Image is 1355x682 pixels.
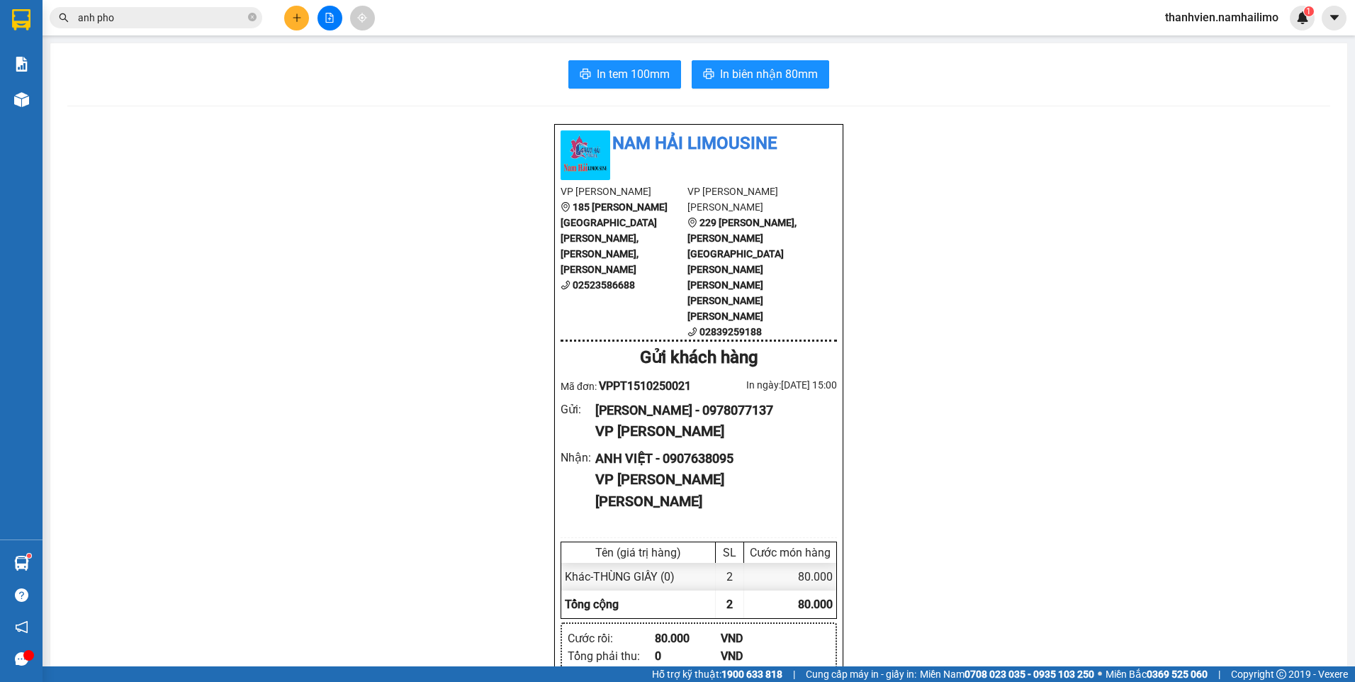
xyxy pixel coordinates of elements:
b: 02523586688 [573,279,635,291]
span: Miền Bắc [1106,666,1208,682]
button: plus [284,6,309,30]
span: notification [15,620,28,634]
span: plus [292,13,302,23]
div: Gửi khách hàng [561,345,837,371]
span: aim [357,13,367,23]
li: VP [PERSON_NAME] [PERSON_NAME] [687,184,814,215]
img: icon-new-feature [1296,11,1309,24]
div: [PERSON_NAME] - 0978077137 [595,401,826,420]
input: Tìm tên, số ĐT hoặc mã đơn [78,10,245,26]
div: Mã đơn: [561,377,699,395]
span: 2 [726,598,733,611]
span: 80.000 [798,598,833,611]
div: VP [PERSON_NAME] [595,420,826,442]
span: | [1218,666,1220,682]
strong: 1900 633 818 [721,669,782,680]
b: 185 [PERSON_NAME][GEOGRAPHIC_DATA][PERSON_NAME], [PERSON_NAME], [PERSON_NAME] [561,201,668,275]
button: aim [350,6,375,30]
div: 80.000 [744,563,836,591]
div: Tên (giá trị hàng) [565,546,712,559]
span: Tổng cộng [565,598,619,611]
span: Cung cấp máy in - giấy in: [806,666,916,682]
div: 80.000 [655,630,721,647]
img: logo.jpg [561,130,610,180]
span: message [15,652,28,666]
span: VPPT1510250021 [599,379,691,393]
span: | [793,666,795,682]
img: warehouse-icon [14,556,29,571]
span: phone [561,280,570,290]
b: 02839259188 [699,326,762,337]
span: In tem 100mm [597,65,670,83]
span: thanhvien.namhailimo [1154,9,1290,26]
span: search [59,13,69,23]
div: ANH VIỆT - 0907638095 [595,449,826,469]
span: 1 [1306,6,1311,16]
button: printerIn tem 100mm [568,60,681,89]
span: copyright [1276,669,1286,679]
span: close-circle [248,13,257,21]
div: VND [721,647,787,665]
div: VND [721,630,787,647]
div: Cước rồi : [568,630,655,647]
div: 2 [716,563,744,591]
div: In ngày: [DATE] 15:00 [699,377,837,393]
span: file-add [325,13,334,23]
span: Miền Nam [920,666,1094,682]
img: warehouse-icon [14,92,29,107]
img: solution-icon [14,57,29,72]
span: printer [703,68,714,82]
li: Nam Hải Limousine [561,130,837,157]
div: VP [PERSON_NAME] [PERSON_NAME] [595,469,826,513]
li: VP [PERSON_NAME] [561,184,687,199]
span: phone [687,327,697,337]
span: question-circle [15,588,28,602]
span: environment [561,202,570,212]
strong: 0369 525 060 [1147,669,1208,680]
button: printerIn biên nhận 80mm [692,60,829,89]
button: file-add [317,6,342,30]
span: close-circle [248,11,257,25]
span: Hỗ trợ kỹ thuật: [652,666,782,682]
span: environment [687,218,697,228]
sup: 1 [1304,6,1314,16]
span: In biên nhận 80mm [720,65,818,83]
span: ⚪️ [1098,671,1102,677]
button: caret-down [1322,6,1346,30]
span: caret-down [1328,11,1341,24]
div: 0 [655,647,721,665]
sup: 1 [27,554,31,558]
div: Cước món hàng [748,546,833,559]
span: printer [580,68,591,82]
img: logo-vxr [12,9,30,30]
span: Khác - THÙNG GIẤY (0) [565,570,675,583]
b: 229 [PERSON_NAME], [PERSON_NAME][GEOGRAPHIC_DATA][PERSON_NAME][PERSON_NAME][PERSON_NAME][PERSON_N... [687,217,797,322]
div: Tổng phải thu : [568,647,655,665]
div: Nhận : [561,449,595,466]
strong: 0708 023 035 - 0935 103 250 [965,669,1094,680]
div: Gửi : [561,401,595,418]
div: SL [719,546,740,559]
